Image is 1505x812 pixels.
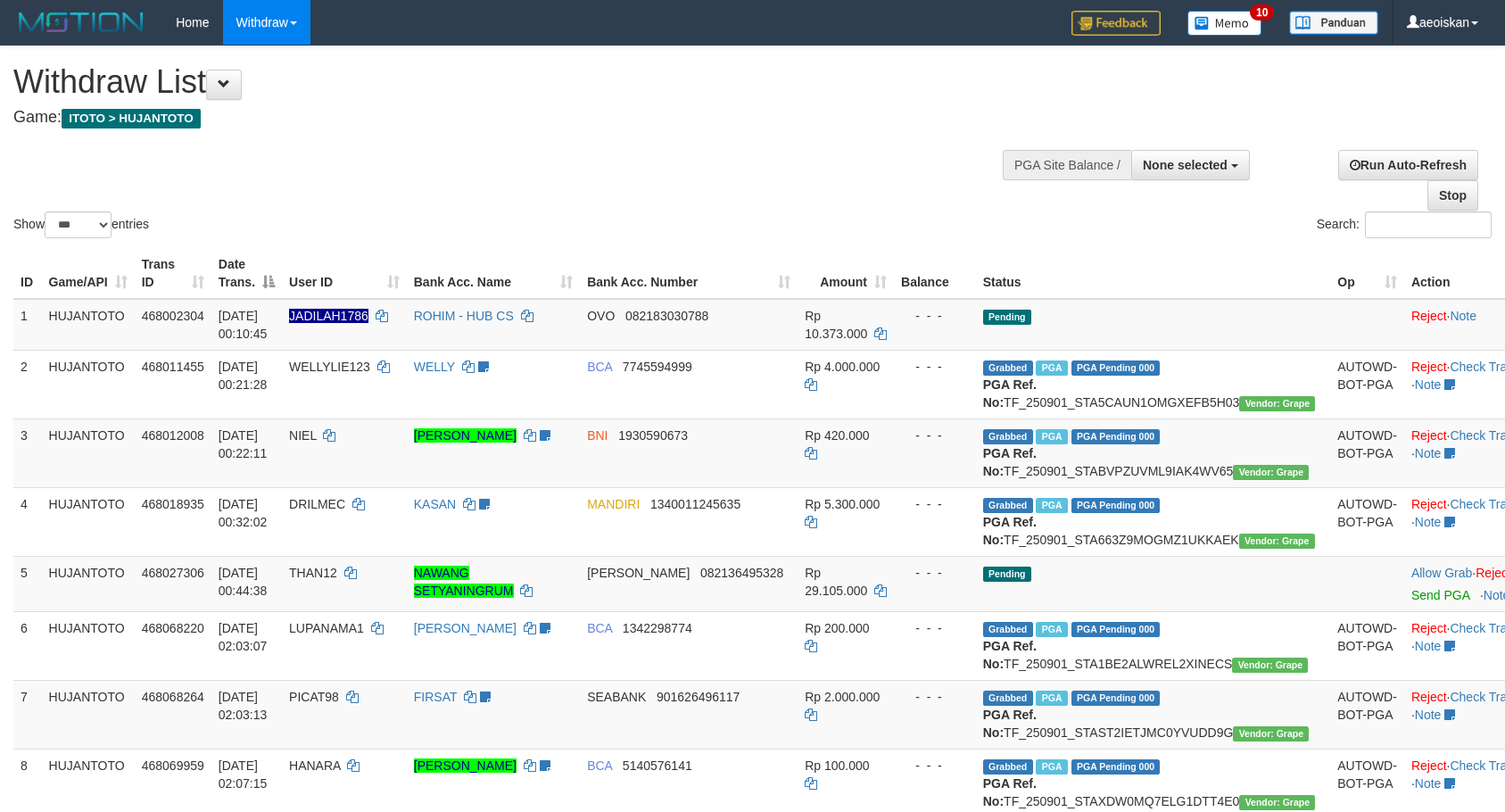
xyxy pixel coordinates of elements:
[983,377,1037,410] b: PGA Ref. No:
[901,688,969,706] div: - - -
[45,211,112,238] select: Showentries
[142,497,204,511] span: 468018935
[42,611,135,680] td: HUJANTOTO
[983,639,1037,671] b: PGA Ref. No:
[1411,428,1447,443] a: Reject
[901,564,969,582] div: - - -
[805,566,867,598] span: Rp 29.105.000
[1239,534,1315,549] span: Vendor URL: https://settle31.1velocity.biz
[414,690,458,704] a: FIRSAT
[1411,588,1469,602] a: Send PGA
[1415,377,1442,392] a: Note
[625,309,708,323] span: Copy 082183030788 to clipboard
[1415,446,1442,460] a: Note
[983,498,1033,513] span: Grabbed
[983,759,1033,775] span: Grabbed
[1415,776,1442,791] a: Note
[289,309,368,323] span: Nama rekening ada tanda titik/strip, harap diedit
[587,758,612,773] span: BCA
[13,418,42,487] td: 3
[805,621,869,635] span: Rp 200.000
[142,360,204,374] span: 468011455
[219,497,268,529] span: [DATE] 00:32:02
[1411,360,1447,374] a: Reject
[1250,4,1274,21] span: 10
[587,566,690,580] span: [PERSON_NAME]
[142,621,204,635] span: 468068220
[142,758,204,773] span: 468069959
[983,776,1037,808] b: PGA Ref. No:
[13,350,42,418] td: 2
[976,248,1331,299] th: Status
[289,428,317,443] span: NIEL
[414,758,517,773] a: [PERSON_NAME]
[894,248,976,299] th: Balance
[42,299,135,351] td: HUJANTOTO
[587,360,612,374] span: BCA
[983,515,1037,547] b: PGA Ref. No:
[142,690,204,704] span: 468068264
[1071,622,1161,637] span: PGA Pending
[219,690,268,722] span: [DATE] 02:03:13
[289,566,337,580] span: THAN12
[1415,639,1442,653] a: Note
[1232,658,1308,673] span: Vendor URL: https://settle31.1velocity.biz
[1330,487,1404,556] td: AUTOWD-BOT-PGA
[1187,11,1262,36] img: Button%20Memo.svg
[13,248,42,299] th: ID
[289,758,341,773] span: HANARA
[289,497,345,511] span: DRILMEC
[805,309,867,341] span: Rp 10.373.000
[1036,429,1067,444] span: Marked by aeoiskan
[1071,360,1161,376] span: PGA Pending
[42,487,135,556] td: HUJANTOTO
[1143,158,1228,172] span: None selected
[901,427,969,444] div: - - -
[1330,611,1404,680] td: AUTOWD-BOT-PGA
[1330,350,1404,418] td: AUTOWD-BOT-PGA
[1411,497,1447,511] a: Reject
[142,428,204,443] span: 468012008
[580,248,798,299] th: Bank Acc. Number: activate to sort column ascending
[62,109,201,128] span: ITOTO > HUJANTOTO
[1411,690,1447,704] a: Reject
[618,428,688,443] span: Copy 1930590673 to clipboard
[42,556,135,611] td: HUJANTOTO
[983,708,1037,740] b: PGA Ref. No:
[976,487,1331,556] td: TF_250901_STA663Z9MOGMZ1UKKAEK
[414,360,455,374] a: WELLY
[976,418,1331,487] td: TF_250901_STABVPZUVML9IAK4WV65
[219,428,268,460] span: [DATE] 00:22:11
[901,619,969,637] div: - - -
[1415,708,1442,722] a: Note
[587,428,608,443] span: BNI
[42,680,135,749] td: HUJANTOTO
[1071,498,1161,513] span: PGA Pending
[623,621,692,635] span: Copy 1342298774 to clipboard
[414,497,456,511] a: KASAN
[983,691,1033,706] span: Grabbed
[798,248,894,299] th: Amount: activate to sort column ascending
[805,497,880,511] span: Rp 5.300.000
[587,690,646,704] span: SEABANK
[142,309,204,323] span: 468002304
[13,611,42,680] td: 6
[1365,211,1492,238] input: Search:
[13,680,42,749] td: 7
[219,758,268,791] span: [DATE] 02:07:15
[983,567,1031,582] span: Pending
[1239,795,1315,810] span: Vendor URL: https://settle31.1velocity.biz
[1317,211,1492,238] label: Search:
[983,446,1037,478] b: PGA Ref. No:
[1233,465,1309,480] span: Vendor URL: https://settle31.1velocity.biz
[1036,691,1067,706] span: Marked by aeowina
[289,621,364,635] span: LUPANAMA1
[983,429,1033,444] span: Grabbed
[1330,680,1404,749] td: AUTOWD-BOT-PGA
[1411,566,1476,580] span: ·
[1071,759,1161,775] span: PGA Pending
[414,621,517,635] a: [PERSON_NAME]
[13,64,986,100] h1: Withdraw List
[983,622,1033,637] span: Grabbed
[1450,309,1476,323] a: Note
